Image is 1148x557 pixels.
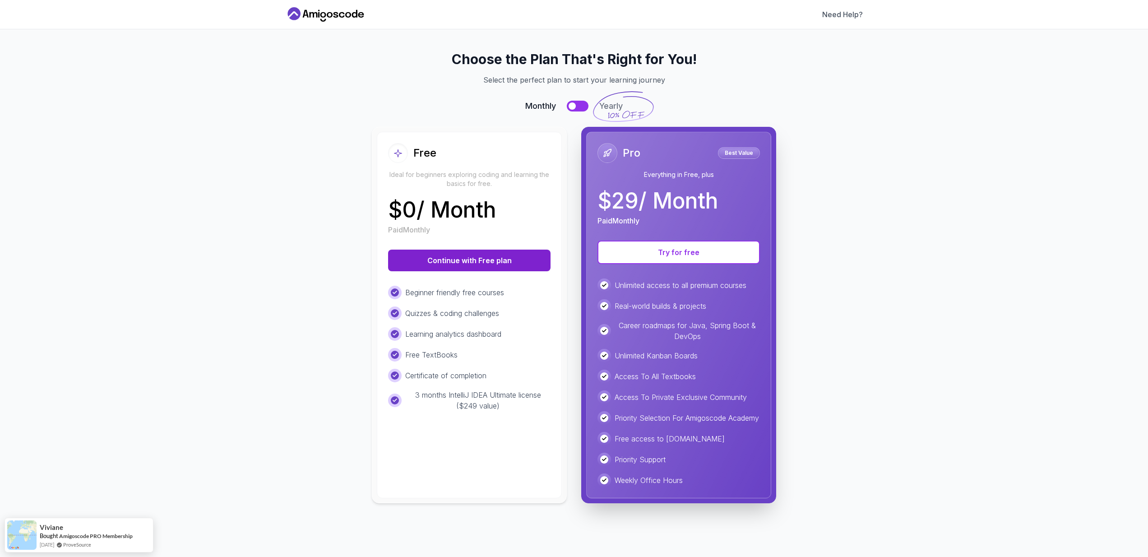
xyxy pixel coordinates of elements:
p: Quizzes & coding challenges [405,308,499,319]
p: Priority Selection For Amigoscode Academy [615,413,759,423]
p: Real-world builds & projects [615,301,706,311]
p: Select the perfect plan to start your learning journey [296,74,852,85]
p: Everything in Free, plus [597,170,760,179]
p: Access To All Textbooks [615,371,696,382]
p: Unlimited access to all premium courses [615,280,746,291]
p: Learning analytics dashboard [405,329,501,339]
h2: Choose the Plan That's Right for You! [296,51,852,67]
span: [DATE] [40,541,54,548]
p: 3 months IntelliJ IDEA Ultimate license ($249 value) [405,390,551,411]
p: $ 0 / Month [388,199,496,221]
p: Weekly Office Hours [615,475,683,486]
img: provesource social proof notification image [7,520,37,550]
p: Career roadmaps for Java, Spring Boot & DevOps [615,320,760,342]
p: Best Value [719,149,759,158]
span: Bought [40,532,58,539]
p: Access To Private Exclusive Community [615,392,747,403]
a: Amigoscode PRO Membership [59,533,133,539]
button: Continue with Free plan [388,250,551,271]
span: Viviane [40,524,63,531]
h2: Pro [623,146,640,160]
p: $ 29 / Month [597,190,718,212]
p: Paid Monthly [597,215,639,226]
h2: Free [413,146,436,160]
p: Priority Support [615,454,666,465]
p: Paid Monthly [388,224,430,235]
p: Free access to [DOMAIN_NAME] [615,433,725,444]
p: Ideal for beginners exploring coding and learning the basics for free. [388,170,551,188]
a: Need Help? [822,9,863,20]
a: ProveSource [63,541,91,548]
span: Monthly [525,100,556,112]
button: Try for free [597,241,760,264]
p: Beginner friendly free courses [405,287,504,298]
p: Certificate of completion [405,370,486,381]
p: Unlimited Kanban Boards [615,350,698,361]
p: Free TextBooks [405,349,458,360]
